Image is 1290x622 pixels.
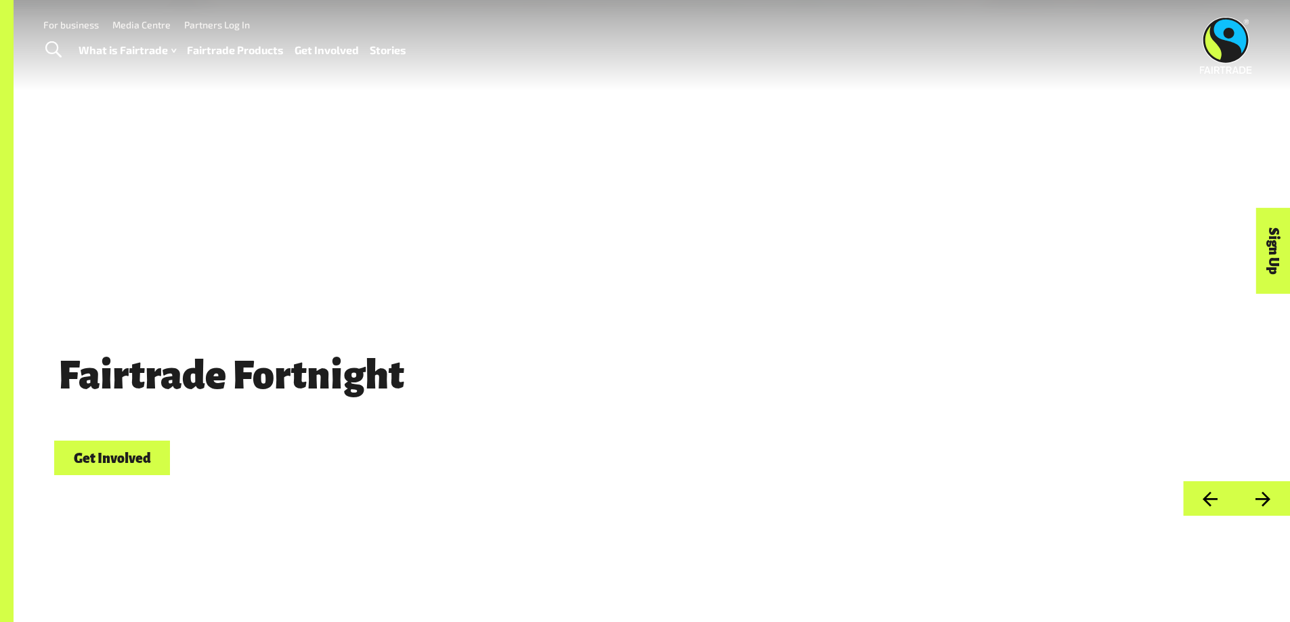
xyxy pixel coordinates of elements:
p: [DATE] - [DATE] [54,408,1048,435]
a: Fairtrade Products [187,41,284,60]
a: Media Centre [112,19,171,30]
button: Next [1237,481,1290,516]
button: Previous [1183,481,1237,516]
span: Fairtrade Fortnight [54,354,409,397]
a: Partners Log In [184,19,250,30]
a: For business [43,19,99,30]
a: Get Involved [54,441,170,475]
a: Toggle Search [37,33,70,67]
a: Get Involved [295,41,359,60]
a: What is Fairtrade [79,41,176,60]
img: Fairtrade Australia New Zealand logo [1200,17,1252,74]
a: Stories [370,41,406,60]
